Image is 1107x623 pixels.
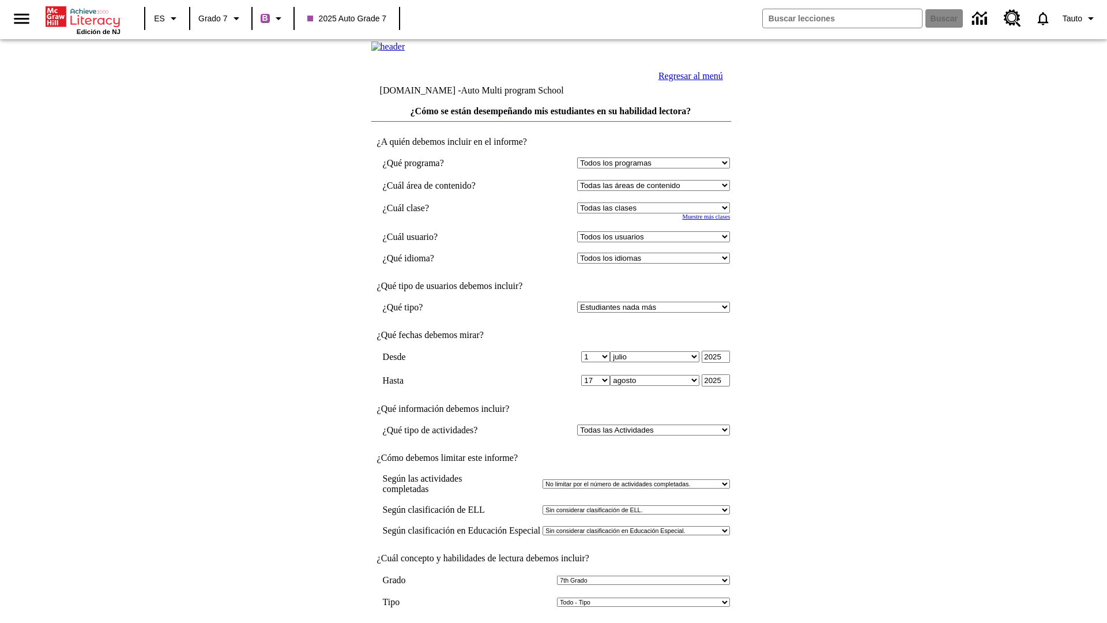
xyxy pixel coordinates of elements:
td: Según clasificación de ELL [383,505,541,515]
td: Según clasificación en Educación Especial [383,526,541,536]
span: Grado 7 [198,13,228,25]
span: ES [154,13,165,25]
span: Edición de NJ [77,28,121,35]
div: Portada [46,4,121,35]
button: Boost El color de la clase es morado/púrpura. Cambiar el color de la clase. [256,8,290,29]
a: Centro de recursos, Se abrirá en una pestaña nueva. [997,3,1028,34]
td: ¿Qué tipo de usuarios debemos incluir? [371,281,731,291]
a: Centro de información [965,3,997,35]
td: ¿Qué tipo? [383,302,513,313]
a: Muestre más clases [682,213,730,220]
td: ¿Qué información debemos incluir? [371,404,731,414]
img: header [371,42,405,52]
td: Hasta [383,374,513,386]
td: ¿Qué idioma? [383,253,513,264]
button: Grado: Grado 7, Elige un grado [194,8,248,29]
td: Tipo [383,597,414,607]
td: ¿A quién debemos incluir en el informe? [371,137,731,147]
td: [DOMAIN_NAME] - [380,85,591,96]
td: Desde [383,351,513,363]
nobr: Auto Multi program School [461,85,563,95]
td: Grado [383,575,424,586]
td: ¿Cuál clase? [383,202,513,213]
button: Abrir el menú lateral [5,2,39,36]
a: ¿Cómo se están desempeñando mis estudiantes en su habilidad lectora? [411,106,691,116]
span: Tauto [1063,13,1082,25]
button: Perfil/Configuración [1058,8,1102,29]
span: B [262,11,268,25]
span: 2025 Auto Grade 7 [307,13,387,25]
td: ¿Cómo debemos limitar este informe? [371,453,731,463]
button: Lenguaje: ES, Selecciona un idioma [149,8,186,29]
td: ¿Cuál usuario? [383,231,513,242]
a: Notificaciones [1028,3,1058,33]
td: Según las actividades completadas [383,474,541,494]
td: ¿Cuál concepto y habilidades de lectura debemos incluir? [371,553,731,564]
input: Buscar campo [763,9,922,28]
td: ¿Qué fechas debemos mirar? [371,330,731,340]
td: ¿Qué tipo de actividades? [383,425,513,436]
nobr: ¿Cuál área de contenido? [383,181,476,190]
a: Regresar al menú [658,71,723,81]
td: ¿Qué programa? [383,157,513,168]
